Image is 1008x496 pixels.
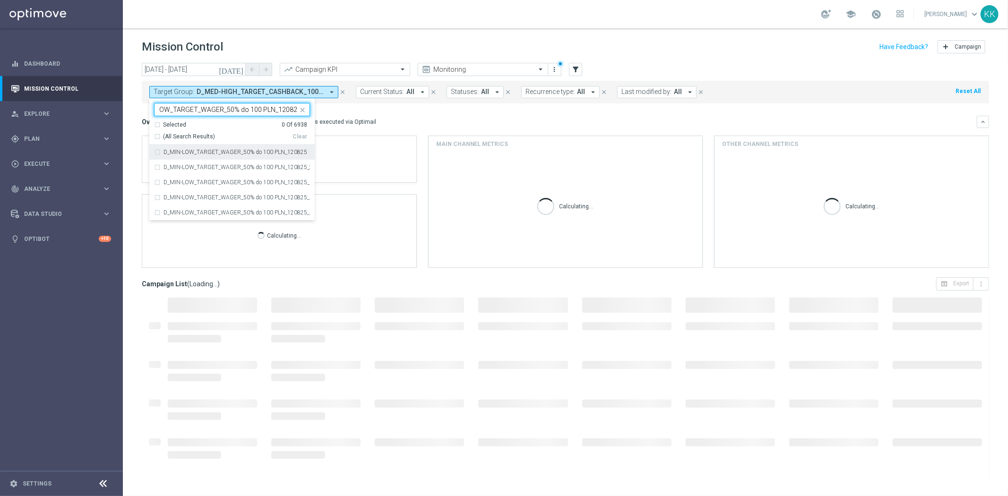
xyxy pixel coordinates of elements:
div: Data Studio [11,210,102,218]
ng-select: Monitoring [418,63,548,76]
div: Plan [11,135,102,143]
button: more_vert [974,277,989,291]
button: Last modified by: All arrow_drop_down [617,86,697,98]
button: close [298,104,305,112]
i: trending_up [284,65,293,74]
button: open_in_browser Export [936,277,974,291]
button: Target Group: D_MED-HIGH_TARGET_CASHBACK_100% do 50 PLNX6_EPLW_190825, D_MIN-LOW_TARGET_CASHBACK_... [149,86,338,98]
i: arrow_drop_down [493,88,501,96]
button: person_search Explore keyboard_arrow_right [10,110,112,118]
p: Calculating... [845,201,879,210]
button: close [429,87,438,97]
button: Reset All [955,86,982,96]
i: preview [422,65,431,74]
i: keyboard_arrow_right [102,159,111,168]
h4: Other channel metrics [722,140,798,148]
span: Statuses: [451,88,479,96]
label: D_MIN-LOW_TARGET_WAGER_50% do 100 PLN_120825 [164,149,307,155]
i: more_vert [977,280,985,288]
input: Select date range [142,63,246,76]
div: Execute [11,160,102,168]
button: close [600,87,608,97]
i: lightbulb [11,235,19,243]
button: gps_fixed Plan keyboard_arrow_right [10,135,112,143]
div: Dashboard [11,51,111,76]
p: Calculating... [267,231,301,239]
span: Campaign [955,43,981,50]
i: equalizer [11,60,19,68]
button: Mission Control [10,85,112,93]
i: arrow_forward [262,66,269,73]
p: Calculating... [559,201,593,210]
a: Dashboard [24,51,111,76]
i: arrow_back [249,66,256,73]
span: Loading... [190,280,217,288]
button: track_changes Analyze keyboard_arrow_right [10,185,112,193]
span: All [481,88,489,96]
span: (All Search Results) [163,133,215,141]
i: close [601,89,607,95]
button: Recurrence type: All arrow_drop_down [521,86,600,98]
i: filter_alt [571,65,580,74]
a: Mission Control [24,76,111,101]
label: D_MIN-LOW_TARGET_WAGER_50% do 100 PLN_120825_PUSH [164,180,310,185]
span: All [674,88,682,96]
a: [PERSON_NAME]keyboard_arrow_down [923,7,981,21]
button: [DATE] [217,63,246,77]
i: keyboard_arrow_right [102,109,111,118]
div: D_MIN-LOW_TARGET_WAGER_50% do 100 PLN_120825 [154,145,310,160]
i: arrow_drop_down [589,88,597,96]
button: Statuses: All arrow_drop_down [447,86,504,98]
i: arrow_drop_down [686,88,694,96]
div: D_MIN-LOW_TARGET_WAGER_50% do 100 PLN_120825_SMS2 [154,205,310,220]
input: Have Feedback? [879,43,928,50]
button: arrow_back [246,63,259,76]
span: All [406,88,414,96]
i: add [942,43,949,51]
div: 0 Of 6938 [282,121,307,129]
ng-select: Campaign KPI [280,63,410,76]
span: Execute [24,161,102,167]
button: arrow_forward [259,63,272,76]
div: Explore [11,110,102,118]
span: school [845,9,856,19]
i: keyboard_arrow_right [102,184,111,193]
span: Current Status: [360,88,404,96]
a: Optibot [24,226,99,251]
i: close [430,89,437,95]
button: filter_alt [569,63,582,76]
div: There are unsaved changes [557,60,564,67]
span: Target Group: [154,88,194,96]
ng-dropdown-panel: Options list [149,121,315,221]
span: D_MED-HIGH_TARGET_CASHBACK_100% do 50 PLNX6_EPLW_190825 D_MIN-LOW_TARGET_CASHBACK_50% do 50 PLNX6... [197,88,324,96]
div: lightbulb Optibot +10 [10,235,112,243]
i: track_changes [11,185,19,193]
button: close [697,87,705,97]
span: Recurrence type: [526,88,575,96]
h4: Main channel metrics [436,140,508,148]
multiple-options-button: Export to CSV [936,280,989,287]
i: close [339,89,346,95]
span: keyboard_arrow_down [969,9,980,19]
i: gps_fixed [11,135,19,143]
button: close [504,87,512,97]
span: Last modified by: [621,88,672,96]
i: settings [9,479,18,488]
div: Mission Control [11,76,111,101]
span: Data Studio [24,211,102,217]
button: keyboard_arrow_down [977,116,989,128]
div: +10 [99,236,111,242]
button: play_circle_outline Execute keyboard_arrow_right [10,160,112,168]
button: more_vert [550,64,560,75]
label: D_MIN-LOW_TARGET_WAGER_50% do 100 PLN_120825_SMS [164,195,310,200]
span: All [577,88,585,96]
i: play_circle_outline [11,160,19,168]
i: more_vert [551,66,559,73]
span: Explore [24,111,102,117]
button: Data Studio keyboard_arrow_right [10,210,112,218]
div: D_MIN-LOW_TARGET_WAGER_50% do 100 PLN_120825_SMS [154,190,310,205]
